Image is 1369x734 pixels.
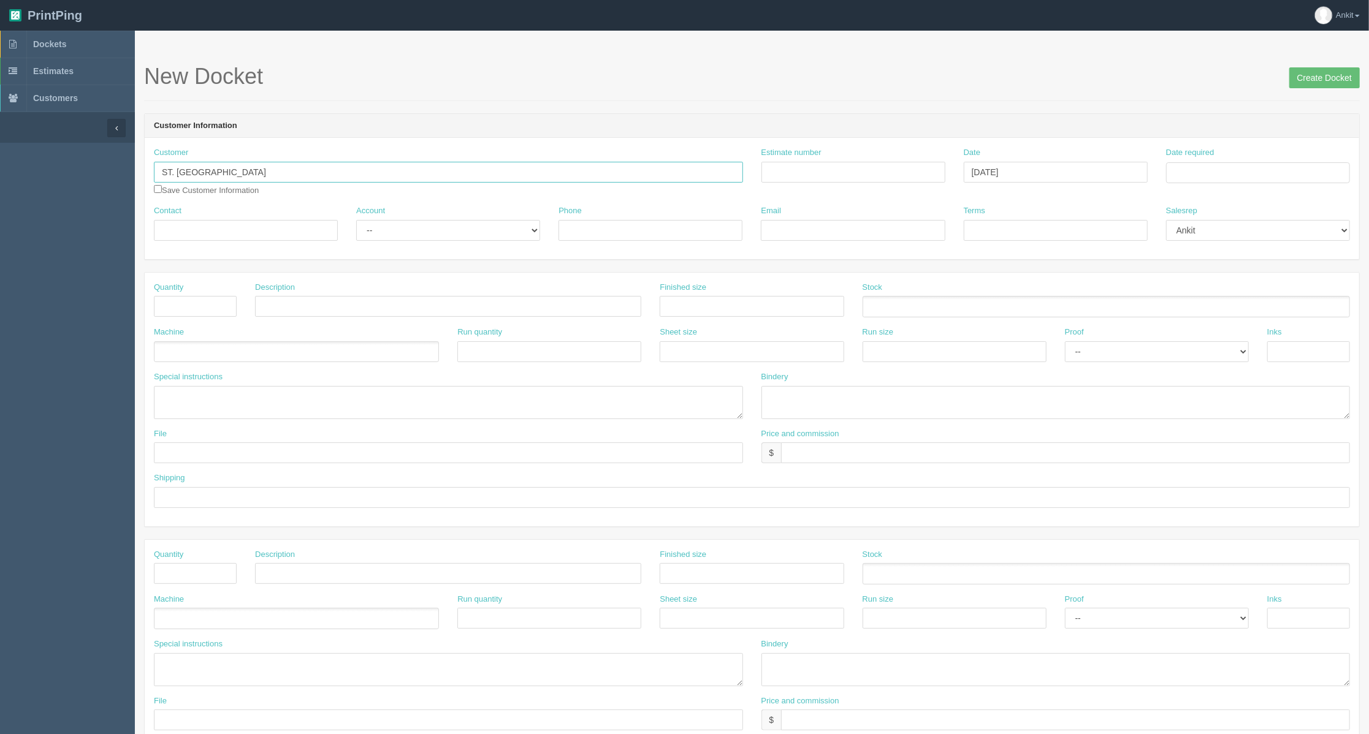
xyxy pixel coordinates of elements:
[761,638,788,650] label: Bindery
[33,93,78,103] span: Customers
[964,147,980,159] label: Date
[154,428,167,440] label: File
[33,66,74,76] span: Estimates
[255,549,295,561] label: Description
[863,282,883,293] label: Stock
[154,147,188,159] label: Customer
[1166,147,1215,159] label: Date required
[1315,7,1332,24] img: avatar_default-7531ab5dedf162e01f1e0bb0964e6a185e93c5c22dfe317fb01d7f8cd2b1632c.jpg
[145,114,1359,138] header: Customer Information
[1267,594,1282,605] label: Inks
[154,371,223,383] label: Special instructions
[761,442,782,463] div: $
[255,282,295,293] label: Description
[761,709,782,730] div: $
[154,549,183,561] label: Quantity
[761,205,781,217] label: Email
[154,282,183,293] label: Quantity
[660,282,706,293] label: Finished size
[1065,327,1084,338] label: Proof
[154,594,184,605] label: Machine
[457,594,502,605] label: Run quantity
[154,205,181,217] label: Contact
[154,162,743,183] input: Enter customer name
[660,327,697,338] label: Sheet size
[964,205,985,217] label: Terms
[761,428,839,440] label: Price and commission
[154,695,167,707] label: File
[863,549,883,561] label: Stock
[1289,67,1360,88] input: Create Docket
[457,327,502,338] label: Run quantity
[9,9,21,21] img: logo-3e63b451c926e2ac314895c53de4908e5d424f24456219fb08d385ab2e579770.png
[154,638,223,650] label: Special instructions
[154,327,184,338] label: Machine
[660,594,697,605] label: Sheet size
[1267,327,1282,338] label: Inks
[154,147,743,196] div: Save Customer Information
[761,147,822,159] label: Estimate number
[33,39,66,49] span: Dockets
[863,327,894,338] label: Run size
[559,205,582,217] label: Phone
[356,205,385,217] label: Account
[1065,594,1084,605] label: Proof
[1166,205,1197,217] label: Salesrep
[761,371,788,383] label: Bindery
[863,594,894,605] label: Run size
[144,64,1360,89] h1: New Docket
[154,472,185,484] label: Shipping
[660,549,706,561] label: Finished size
[761,695,839,707] label: Price and commission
